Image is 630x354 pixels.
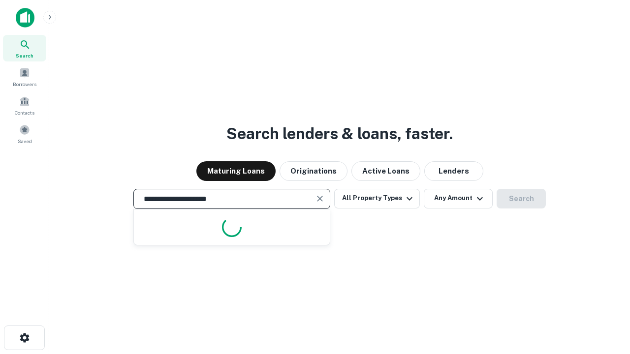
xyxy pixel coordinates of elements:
[424,161,483,181] button: Lenders
[16,8,34,28] img: capitalize-icon.png
[18,137,32,145] span: Saved
[3,92,46,118] a: Contacts
[3,63,46,90] a: Borrowers
[280,161,347,181] button: Originations
[313,192,327,206] button: Clear
[15,109,34,117] span: Contacts
[13,80,36,88] span: Borrowers
[351,161,420,181] button: Active Loans
[196,161,276,181] button: Maturing Loans
[226,122,453,146] h3: Search lenders & loans, faster.
[3,35,46,61] a: Search
[16,52,33,59] span: Search
[3,120,46,147] a: Saved
[334,189,420,208] button: All Property Types
[581,275,630,323] iframe: Chat Widget
[424,189,493,208] button: Any Amount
